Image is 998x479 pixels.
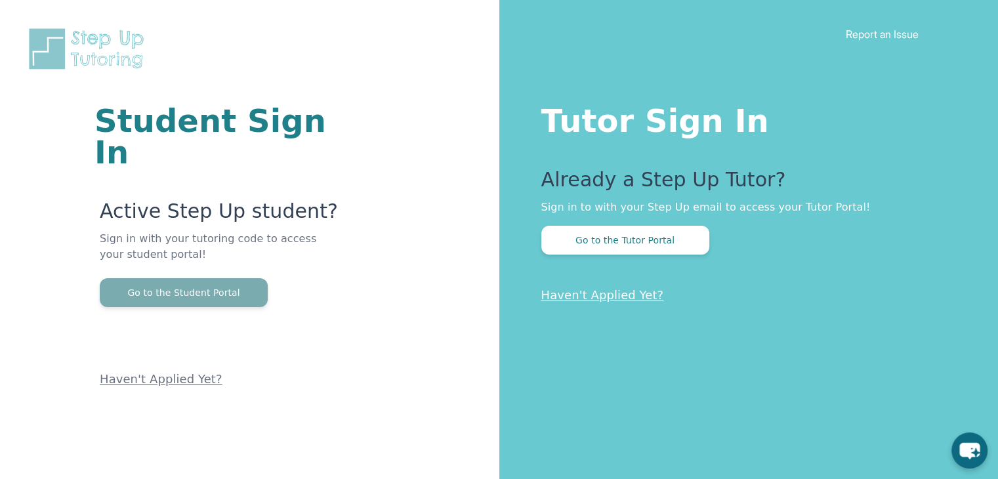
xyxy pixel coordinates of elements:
[26,26,152,72] img: Step Up Tutoring horizontal logo
[100,199,342,231] p: Active Step Up student?
[541,226,709,255] button: Go to the Tutor Portal
[541,234,709,246] a: Go to the Tutor Portal
[100,372,222,386] a: Haven't Applied Yet?
[541,100,946,136] h1: Tutor Sign In
[541,168,946,199] p: Already a Step Up Tutor?
[951,432,988,469] button: chat-button
[100,286,268,299] a: Go to the Student Portal
[846,28,919,41] a: Report an Issue
[100,231,342,278] p: Sign in with your tutoring code to access your student portal!
[100,278,268,307] button: Go to the Student Portal
[94,105,342,168] h1: Student Sign In
[541,288,664,302] a: Haven't Applied Yet?
[541,199,946,215] p: Sign in to with your Step Up email to access your Tutor Portal!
